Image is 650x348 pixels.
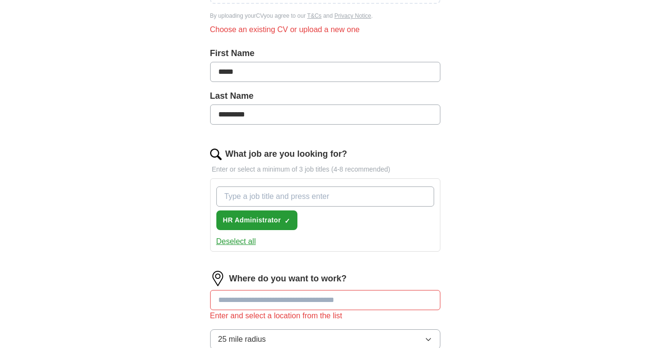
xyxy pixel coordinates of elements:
[216,236,256,247] button: Deselect all
[218,334,266,345] span: 25 mile radius
[210,90,440,103] label: Last Name
[210,164,440,174] p: Enter or select a minimum of 3 job titles (4-8 recommended)
[210,310,440,322] div: Enter and select a location from the list
[210,149,222,160] img: search.png
[307,12,321,19] a: T&Cs
[216,186,434,207] input: Type a job title and press enter
[284,217,290,225] span: ✓
[229,272,347,285] label: Where do you want to work?
[334,12,371,19] a: Privacy Notice
[210,24,440,35] div: Choose an existing CV or upload a new one
[225,148,347,161] label: What job are you looking for?
[210,271,225,286] img: location.png
[216,210,298,230] button: HR Administrator✓
[223,215,281,225] span: HR Administrator
[210,12,440,20] div: By uploading your CV you agree to our and .
[210,47,440,60] label: First Name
